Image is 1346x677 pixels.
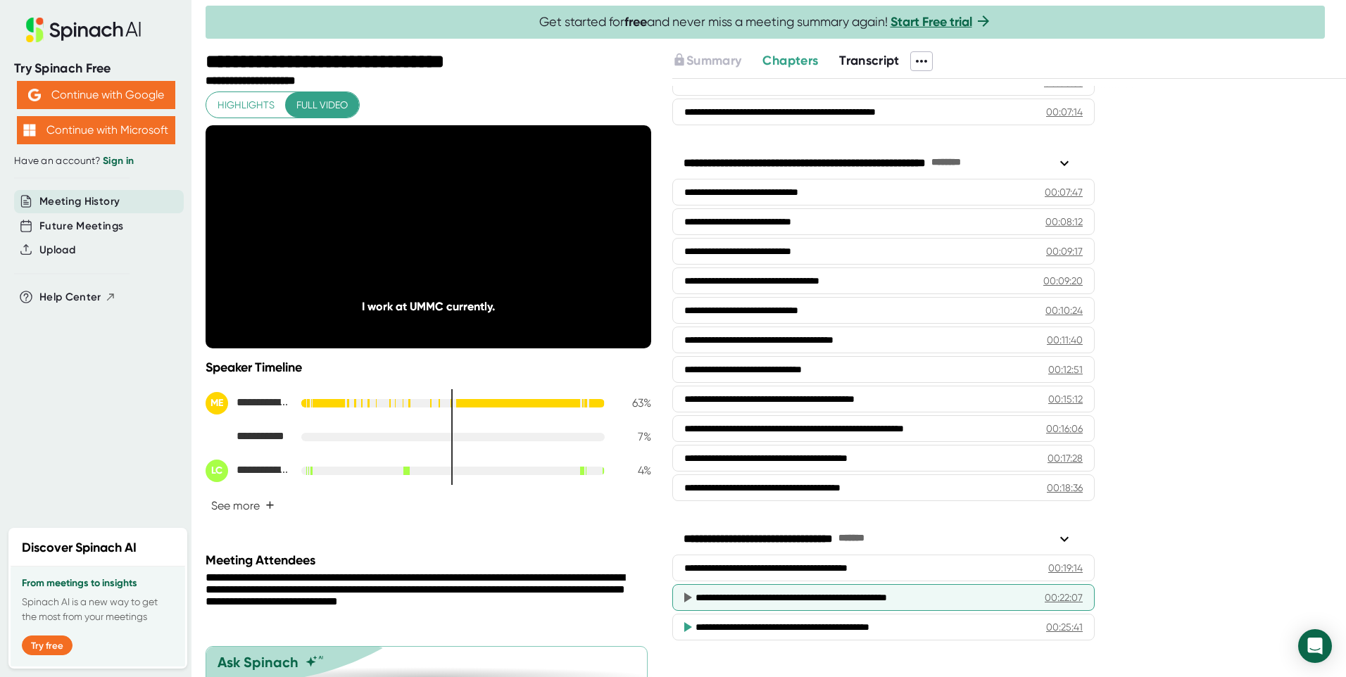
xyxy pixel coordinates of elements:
[624,14,647,30] b: free
[839,51,900,70] button: Transcript
[206,392,228,415] div: ME
[616,430,651,443] div: 7 %
[1045,590,1083,605] div: 00:22:07
[285,92,359,118] button: Full video
[1046,620,1083,634] div: 00:25:41
[1045,185,1083,199] div: 00:07:47
[296,96,348,114] span: Full video
[686,53,741,68] span: Summary
[1048,561,1083,575] div: 00:19:14
[22,635,73,655] button: Try free
[206,426,290,448] div: Anna Lauren
[762,51,818,70] button: Chapters
[672,51,741,70] button: Summary
[28,89,41,101] img: Aehbyd4JwY73AAAAAElFTkSuQmCC
[1048,392,1083,406] div: 00:15:12
[1045,215,1083,229] div: 00:08:12
[103,155,134,167] a: Sign in
[1046,105,1083,119] div: 00:07:14
[17,116,175,144] button: Continue with Microsoft
[1048,362,1083,377] div: 00:12:51
[762,53,818,68] span: Chapters
[206,360,651,375] div: Speaker Timeline
[206,392,290,415] div: Macey Edmondson
[39,289,116,305] button: Help Center
[206,460,228,482] div: LC
[206,426,228,448] div: AL
[1047,333,1083,347] div: 00:11:40
[1048,451,1083,465] div: 00:17:28
[14,61,177,77] div: Try Spinach Free
[39,242,75,258] button: Upload
[1046,244,1083,258] div: 00:09:17
[1047,481,1083,495] div: 00:18:36
[22,595,174,624] p: Spinach AI is a new way to get the most from your meetings
[616,464,651,477] div: 4 %
[839,53,900,68] span: Transcript
[1045,303,1083,317] div: 00:10:24
[14,155,177,167] div: Have an account?
[22,578,174,589] h3: From meetings to insights
[672,51,762,71] div: Upgrade to access
[891,14,972,30] a: Start Free trial
[1043,274,1083,288] div: 00:09:20
[616,396,651,410] div: 63 %
[206,493,280,518] button: See more+
[250,300,606,313] div: I work at UMMC currently.
[218,654,298,671] div: Ask Spinach
[22,538,137,557] h2: Discover Spinach AI
[39,194,120,210] button: Meeting History
[39,218,123,234] button: Future Meetings
[539,14,992,30] span: Get started for and never miss a meeting summary again!
[17,81,175,109] button: Continue with Google
[206,552,655,568] div: Meeting Attendees
[39,289,101,305] span: Help Center
[1046,422,1083,436] div: 00:16:06
[206,92,286,118] button: Highlights
[1298,629,1332,663] div: Open Intercom Messenger
[218,96,275,114] span: Highlights
[265,500,275,511] span: +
